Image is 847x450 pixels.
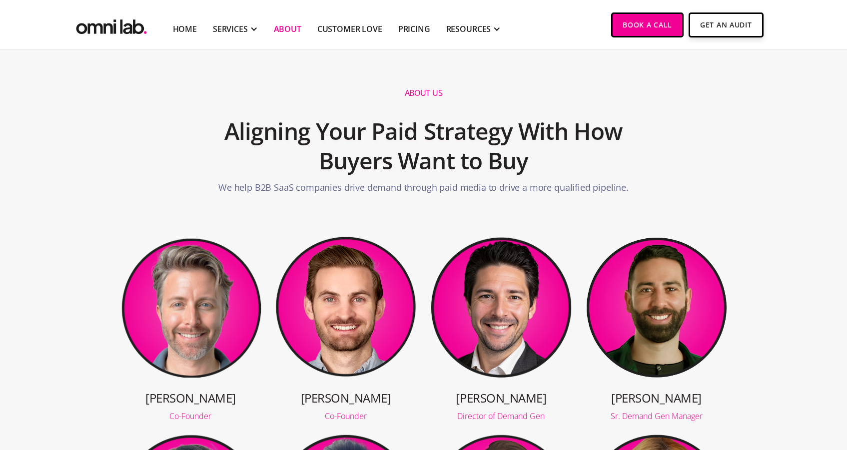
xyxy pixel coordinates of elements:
[446,23,491,35] div: RESOURCES
[430,390,572,406] h3: [PERSON_NAME]
[611,12,684,37] a: Book a Call
[218,181,629,199] p: We help B2B SaaS companies drive demand through paid media to drive a more qualified pipeline.
[586,412,728,420] div: Sr. Demand Gen Manager
[274,23,301,35] a: About
[120,412,262,420] div: Co-Founder
[398,23,430,35] a: Pricing
[586,390,728,406] h3: [PERSON_NAME]
[797,402,847,450] iframe: Chat Widget
[173,23,197,35] a: Home
[213,23,248,35] div: SERVICES
[186,111,662,181] h2: Aligning Your Paid Strategy With How Buyers Want to Buy
[689,12,763,37] a: Get An Audit
[405,88,442,98] h1: About us
[74,12,149,37] img: Omni Lab: B2B SaaS Demand Generation Agency
[275,412,417,420] div: Co-Founder
[74,12,149,37] a: home
[317,23,382,35] a: Customer Love
[797,402,847,450] div: Widget chat
[120,390,262,406] h3: [PERSON_NAME]
[275,390,417,406] h3: [PERSON_NAME]
[430,412,572,420] div: Director of Demand Gen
